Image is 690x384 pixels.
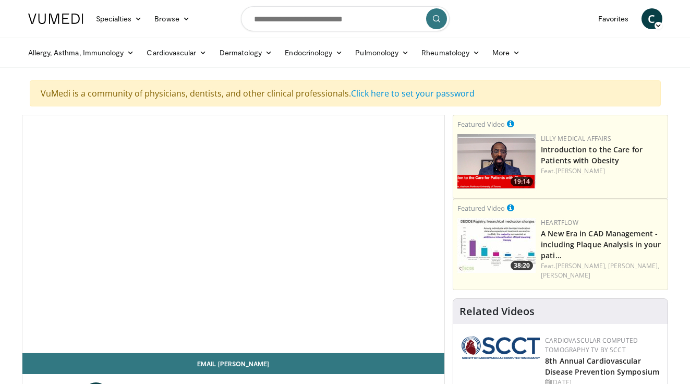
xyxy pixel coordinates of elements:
[457,203,505,213] small: Featured Video
[555,261,607,270] a: [PERSON_NAME],
[90,8,149,29] a: Specialties
[641,8,662,29] a: C
[541,166,663,176] div: Feat.
[541,145,643,165] a: Introduction to the Care for Patients with Obesity
[349,42,415,63] a: Pulmonology
[351,88,475,99] a: Click here to set your password
[608,261,659,270] a: [PERSON_NAME],
[30,80,661,106] div: VuMedi is a community of physicians, dentists, and other clinical professionals.
[22,42,141,63] a: Allergy, Asthma, Immunology
[213,42,279,63] a: Dermatology
[459,305,535,318] h4: Related Videos
[555,166,605,175] a: [PERSON_NAME]
[541,271,590,280] a: [PERSON_NAME]
[457,218,536,273] img: 738d0e2d-290f-4d89-8861-908fb8b721dc.150x105_q85_crop-smart_upscale.jpg
[140,42,213,63] a: Cardiovascular
[541,261,663,280] div: Feat.
[28,14,83,24] img: VuMedi Logo
[22,353,445,374] a: Email [PERSON_NAME]
[457,134,536,189] img: acc2e291-ced4-4dd5-b17b-d06994da28f3.png.150x105_q85_crop-smart_upscale.png
[541,229,661,260] a: A New Era in CAD Management - including Plaque Analysis in your pati…
[545,356,659,377] a: 8th Annual Cardiovascular Disease Prevention Symposium
[486,42,526,63] a: More
[415,42,486,63] a: Rheumatology
[457,134,536,189] a: 19:14
[457,119,505,129] small: Featured Video
[511,261,533,270] span: 38:20
[241,6,450,31] input: Search topics, interventions
[457,218,536,273] a: 38:20
[511,177,533,186] span: 19:14
[462,336,540,359] img: 51a70120-4f25-49cc-93a4-67582377e75f.png.150x105_q85_autocrop_double_scale_upscale_version-0.2.png
[22,115,445,353] video-js: Video Player
[541,218,578,227] a: Heartflow
[541,134,611,143] a: Lilly Medical Affairs
[148,8,196,29] a: Browse
[545,336,638,354] a: Cardiovascular Computed Tomography TV by SCCT
[279,42,349,63] a: Endocrinology
[592,8,635,29] a: Favorites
